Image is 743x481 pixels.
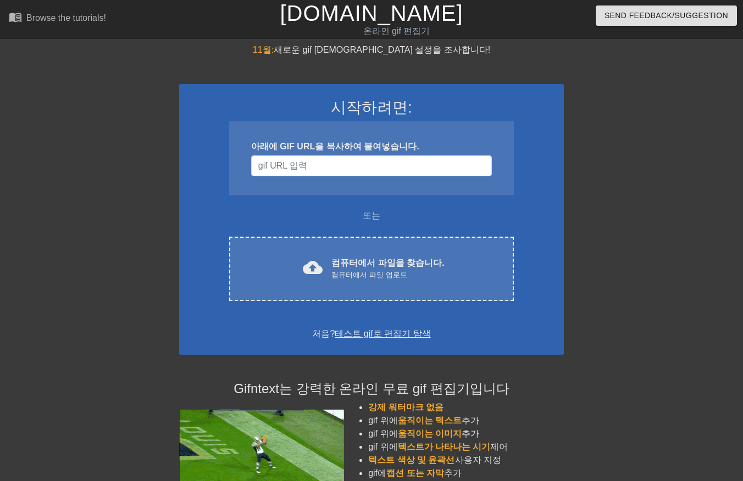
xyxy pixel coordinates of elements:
span: 움직이는 이미지 [398,429,462,438]
div: Browse the tutorials! [26,13,106,23]
div: 또는 [208,209,535,222]
font: 컴퓨터에서 파일을 찾습니다. [331,258,444,267]
span: menu_book [9,10,22,24]
div: 온라인 gif 편집기 [253,25,540,38]
a: Browse the tutorials! [9,10,106,27]
li: gif에 추가 [368,467,564,480]
h3: 시작하려면: [193,98,550,117]
span: 움직이는 텍스트 [398,416,462,425]
span: 강제 워터마크 없음 [368,402,443,412]
li: gif 위에 추가 [368,427,564,440]
span: 텍스트가 나타나는 시기 [398,442,491,451]
div: 새로운 gif [DEMOGRAPHIC_DATA] 설정을 조사합니다! [179,43,564,57]
input: 사용자 이름 [251,155,492,176]
span: Send Feedback/Suggestion [605,9,728,23]
div: 컴퓨터에서 파일 업로드 [331,270,444,281]
li: 사용자 지정 [368,454,564,467]
a: [DOMAIN_NAME] [280,1,463,25]
li: gif 위에 추가 [368,414,564,427]
span: 11월: [253,45,274,54]
div: 처음? [193,327,550,340]
div: 아래에 GIF URL을 복사하여 붙여넣습니다. [251,140,492,153]
span: 캡션 또는 자막 [386,468,444,478]
li: gif 위에 제어 [368,440,564,454]
span: cloud_upload [303,258,323,277]
button: Send Feedback/Suggestion [596,5,737,26]
h4: Gifntext는 강력한 온라인 무료 gif 편집기입니다 [179,381,564,397]
a: 테스트 gif로 편집기 탐색 [335,329,430,338]
span: 텍스트 색상 및 윤곽선 [368,455,454,465]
